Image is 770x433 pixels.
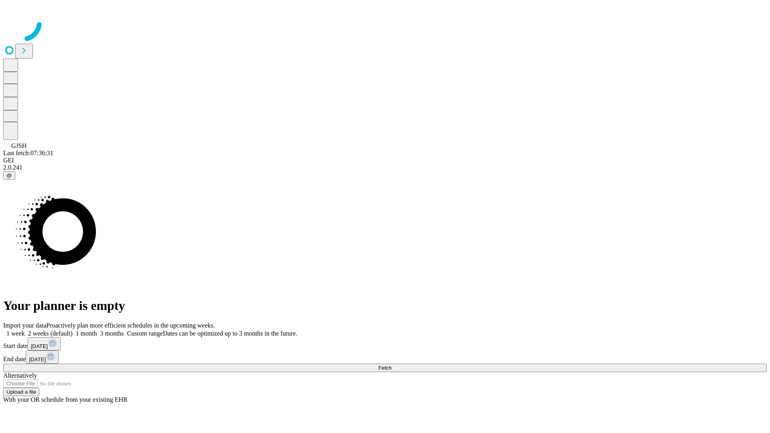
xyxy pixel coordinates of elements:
[3,372,37,379] span: Alternatively
[163,330,297,337] span: Dates can be optimized up to 3 months in the future.
[3,157,767,164] div: GEI
[3,322,47,329] span: Import your data
[3,364,767,372] button: Fetch
[3,388,39,396] button: Upload a file
[47,322,215,329] span: Proactively plan more efficient schedules in the upcoming weeks.
[26,350,59,364] button: [DATE]
[3,396,128,403] span: With your OR schedule from your existing EHR
[3,171,15,180] button: @
[3,337,767,350] div: Start date
[3,298,767,313] h1: Your planner is empty
[100,330,124,337] span: 3 months
[3,150,53,156] span: Last fetch: 07:36:31
[29,356,46,362] span: [DATE]
[11,142,26,149] span: GJSH
[31,343,48,349] span: [DATE]
[28,337,61,350] button: [DATE]
[3,164,767,171] div: 2.0.241
[3,350,767,364] div: End date
[28,330,73,337] span: 2 weeks (default)
[378,365,391,371] span: Fetch
[6,330,25,337] span: 1 week
[127,330,163,337] span: Custom range
[76,330,97,337] span: 1 month
[6,172,12,178] span: @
